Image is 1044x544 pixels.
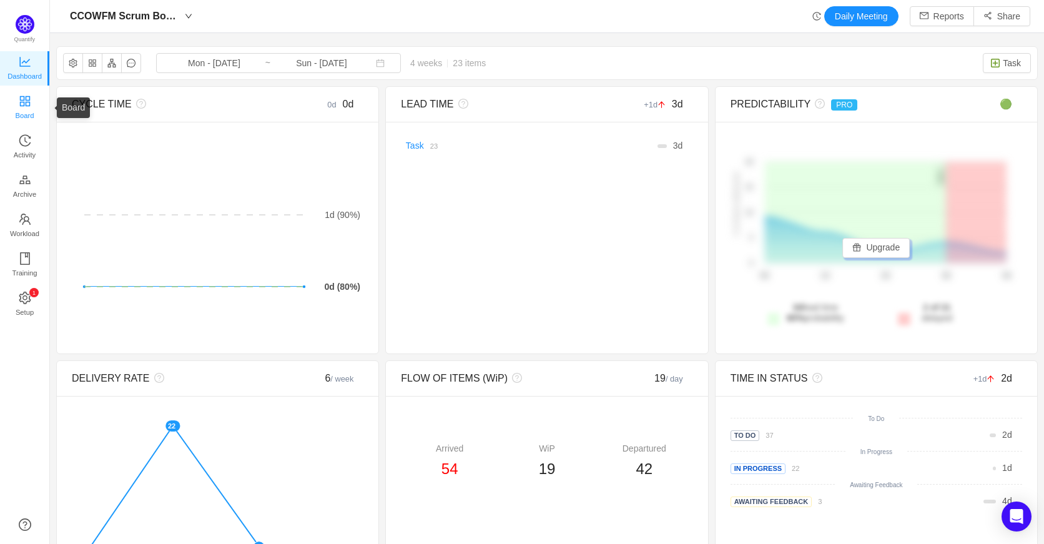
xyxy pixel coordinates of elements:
[731,497,812,507] span: Awaiting Feedback
[749,259,753,267] tspan: 0
[1002,496,1007,506] span: 4
[19,56,31,81] a: Dashboard
[19,134,31,147] i: icon: history
[376,59,385,67] i: icon: calendar
[453,58,486,68] span: 23 items
[746,158,753,166] tspan: 20
[150,373,164,383] i: icon: question-circle
[810,99,825,109] i: icon: question-circle
[973,6,1030,26] button: icon: share-altShare
[19,56,31,68] i: icon: line-chart
[672,99,683,109] span: 3d
[812,496,822,506] a: 3
[808,373,822,383] i: icon: question-circle
[1002,463,1012,473] span: d
[1001,373,1012,383] span: 2d
[164,56,265,70] input: Start date
[430,142,438,150] small: 23
[14,142,36,167] span: Activity
[732,172,740,237] text: # of items delivered
[19,174,31,186] i: icon: gold
[7,64,42,89] span: Dashboard
[70,6,181,26] span: CCOWFM Scrum Board
[508,373,522,383] i: icon: question-circle
[29,288,39,297] sup: 1
[731,97,949,112] div: PREDICTABILITY
[19,252,31,265] i: icon: book
[942,272,950,280] tspan: 3d
[401,99,453,109] span: LEAD TIME
[19,518,31,531] a: icon: question-circle
[785,463,799,473] a: 22
[987,375,995,383] i: icon: arrow-up
[749,234,753,242] tspan: 5
[657,101,666,109] i: icon: arrow-up
[1002,463,1007,473] span: 1
[812,12,821,21] i: icon: history
[792,302,802,312] strong: 3d
[16,103,34,128] span: Board
[850,482,902,488] small: Awaiting Feedback
[16,300,34,325] span: Setup
[1002,430,1012,440] span: d
[860,448,892,455] small: In Progress
[132,99,146,109] i: icon: question-circle
[19,292,31,304] i: icon: setting
[441,460,458,477] span: 54
[330,374,353,383] small: / week
[401,371,619,386] div: FLOW OF ITEMS (WiP)
[831,99,857,111] span: PRO
[1002,430,1007,440] span: 2
[12,260,37,285] span: Training
[746,184,753,191] tspan: 15
[63,53,83,73] button: icon: setting
[673,141,678,151] span: 3
[636,460,652,477] span: 42
[19,214,31,239] a: Workload
[343,99,354,109] span: 0d
[910,6,974,26] button: icon: mailReports
[973,374,1002,383] small: +1d
[32,288,35,297] p: 1
[922,302,952,323] span: delayed
[10,221,39,246] span: Workload
[1002,496,1012,506] span: d
[1002,272,1010,280] tspan: 4d
[824,6,899,26] button: Daily Meeting
[731,463,785,474] span: In Progress
[760,272,768,280] tspan: 0d
[185,12,192,20] i: icon: down
[881,272,889,280] tspan: 2d
[731,371,949,386] div: TIME IN STATUS
[842,238,910,258] button: icon: giftUpgrade
[596,442,693,455] div: Departured
[121,53,141,73] button: icon: message
[990,58,1000,68] img: 10311
[16,15,34,34] img: Quantify
[19,96,31,121] a: Board
[19,95,31,107] i: icon: appstore
[401,442,498,455] div: Arrived
[19,253,31,278] a: Training
[666,374,683,383] small: / day
[14,36,36,42] span: Quantify
[746,209,753,216] tspan: 10
[923,302,950,312] strong: 2 of 21
[644,100,672,109] small: +1d
[792,465,799,472] small: 22
[620,371,693,386] div: 19
[673,141,683,151] span: d
[19,292,31,317] a: icon: settingSetup
[759,430,773,440] a: 37
[72,371,290,386] div: DELIVERY RATE
[19,174,31,199] a: Archive
[539,460,556,477] span: 19
[787,302,844,323] span: lead time
[72,99,132,109] span: CYCLE TIME
[82,53,102,73] button: icon: appstore
[1002,502,1032,532] div: Open Intercom Messenger
[983,53,1031,73] button: Task
[19,213,31,225] i: icon: team
[787,313,804,323] strong: 80%
[498,442,596,455] div: WiP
